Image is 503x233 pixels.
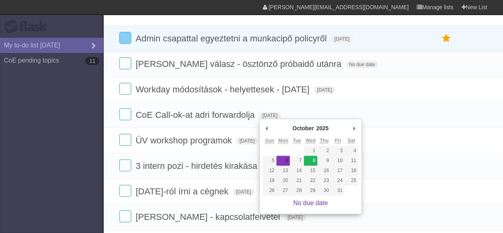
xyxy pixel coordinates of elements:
span: 3 intern pozi - hirdetés kirakása [136,161,259,171]
label: Done [119,57,131,69]
button: 21 [290,176,303,186]
span: [PERSON_NAME] - kapcsolatfelvétel [136,212,282,222]
button: 12 [263,166,276,176]
button: 1 [304,146,317,156]
span: No due date [346,61,378,68]
span: [PERSON_NAME] válasz - ösztönző próbaidő utánra [136,59,343,69]
label: Done [119,159,131,171]
label: Done [119,108,131,120]
label: Done [119,210,131,222]
label: Done [119,185,131,197]
button: 13 [276,166,290,176]
button: 8 [304,156,317,166]
div: October [291,122,315,134]
abbr: Saturday [348,138,355,144]
button: 19 [263,176,276,186]
button: 3 [331,146,344,156]
button: 15 [304,166,317,176]
button: 31 [331,186,344,196]
button: 4 [344,146,358,156]
button: 24 [331,176,344,186]
span: [DATE] [314,86,335,94]
div: 2025 [315,122,330,134]
button: 11 [344,156,358,166]
button: Next Month [350,122,358,134]
button: 16 [317,166,331,176]
button: 14 [290,166,303,176]
button: 17 [331,166,344,176]
span: Workday módosítások - helyettesek - [DATE] [136,84,311,94]
button: 29 [304,186,317,196]
span: ÜV workshop programok [136,135,234,145]
abbr: Thursday [320,138,328,144]
abbr: Tuesday [293,138,301,144]
button: 28 [290,186,303,196]
abbr: Monday [278,138,288,144]
button: 22 [304,176,317,186]
button: 18 [344,166,358,176]
span: Admin csapattal egyeztetni a munkacipő policyről [136,33,329,43]
span: [DATE] [259,112,281,119]
button: 30 [317,186,331,196]
label: Done [119,83,131,95]
a: No due date [293,200,328,206]
span: [DATE]-ról írni a cégnek [136,186,230,196]
button: 9 [317,156,331,166]
button: Previous Month [263,122,271,134]
button: 23 [317,176,331,186]
label: Done [119,134,131,146]
abbr: Sunday [265,138,274,144]
abbr: Wednesday [305,138,315,144]
button: 26 [263,186,276,196]
span: [DATE] [284,214,306,221]
button: 20 [276,176,290,186]
button: 25 [344,176,358,186]
label: Star task [439,32,454,45]
button: 6 [276,156,290,166]
b: 11 [85,57,99,65]
button: 2 [317,146,331,156]
label: Done [119,32,131,44]
abbr: Friday [335,138,341,144]
span: CoE Call-ok-at adri forwardolja [136,110,257,120]
button: 5 [263,156,276,166]
div: Flask [4,20,52,34]
button: 27 [276,186,290,196]
button: 10 [331,156,344,166]
button: 7 [290,156,303,166]
span: [DATE] [331,35,353,43]
span: [DATE] [233,188,254,196]
span: [DATE] [236,137,258,145]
